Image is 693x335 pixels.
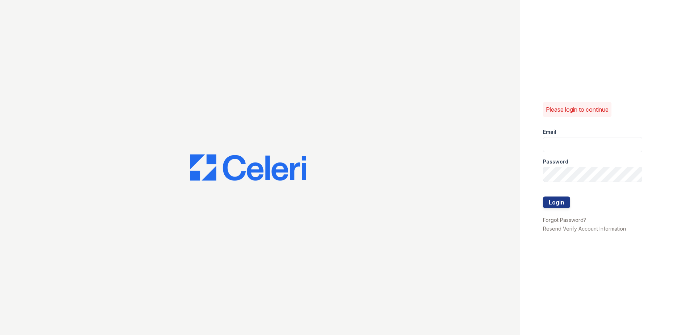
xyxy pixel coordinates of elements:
img: CE_Logo_Blue-a8612792a0a2168367f1c8372b55b34899dd931a85d93a1a3d3e32e68fde9ad4.png [190,154,306,181]
label: Password [543,158,568,165]
p: Please login to continue [546,105,609,114]
label: Email [543,128,556,136]
button: Login [543,197,570,208]
a: Forgot Password? [543,217,586,223]
a: Resend Verify Account Information [543,226,626,232]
